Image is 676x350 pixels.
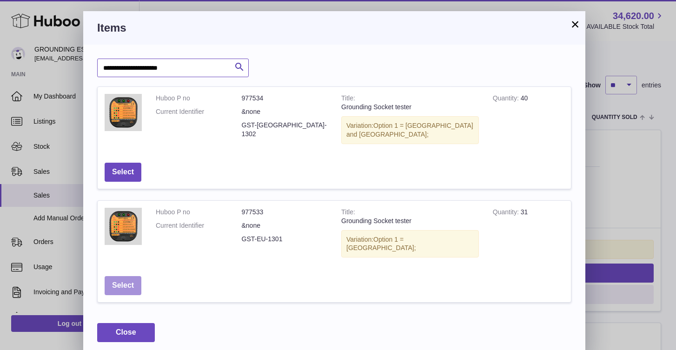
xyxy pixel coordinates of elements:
[105,94,142,131] img: Grounding Socket tester
[97,323,155,342] button: Close
[341,230,479,258] div: Variation:
[242,208,328,217] dd: 977533
[242,235,328,244] dd: GST-EU-1301
[242,121,328,139] dd: GST-[GEOGRAPHIC_DATA]-1302
[242,94,328,103] dd: 977534
[346,122,473,138] span: Option 1 = [GEOGRAPHIC_DATA] and [GEOGRAPHIC_DATA];
[156,221,242,230] dt: Current Identifier
[116,328,136,336] span: Close
[346,236,416,252] span: Option 1 = [GEOGRAPHIC_DATA];
[242,107,328,116] dd: &none
[105,208,142,245] img: Grounding Socket tester
[105,163,141,182] button: Select
[341,116,479,144] div: Variation:
[341,103,479,112] div: Grounding Socket tester
[105,276,141,295] button: Select
[486,87,571,156] td: 40
[341,208,355,218] strong: Title
[493,208,521,218] strong: Quantity
[156,208,242,217] dt: Huboo P no
[486,201,571,270] td: 31
[341,94,355,104] strong: Title
[97,20,571,35] h3: Items
[156,94,242,103] dt: Huboo P no
[156,107,242,116] dt: Current Identifier
[242,221,328,230] dd: &none
[341,217,479,225] div: Grounding Socket tester
[493,94,521,104] strong: Quantity
[570,19,581,30] button: ×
